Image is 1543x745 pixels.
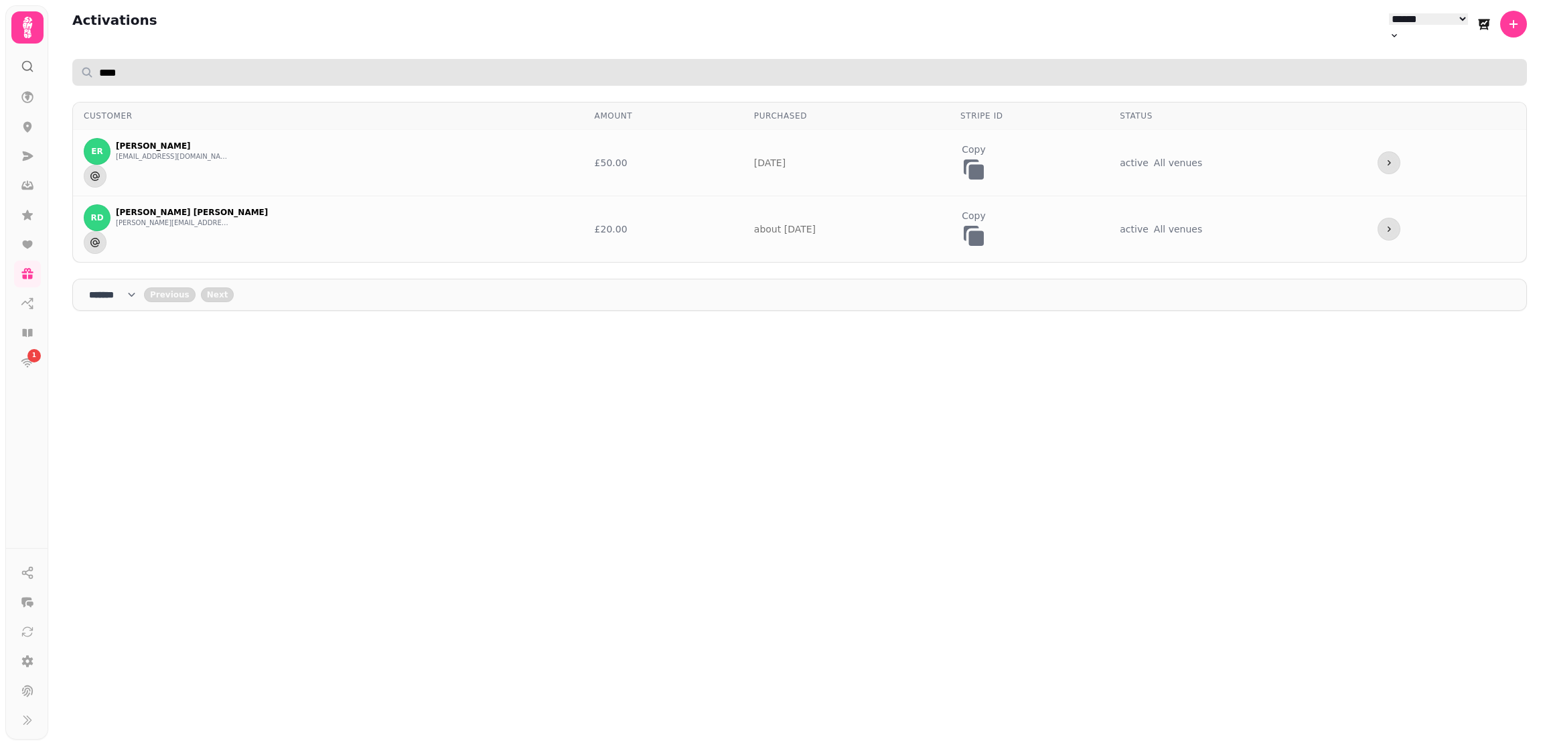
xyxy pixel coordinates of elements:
div: Purchased [754,111,939,121]
button: back [144,287,196,302]
span: All venues [1154,222,1202,236]
a: about [DATE] [754,224,816,234]
div: Stripe ID [960,111,1098,121]
div: £20.00 [595,222,733,236]
button: Send to [84,231,106,254]
div: Customer [84,111,573,121]
span: Previous [150,291,190,299]
button: [EMAIL_ADDRESS][DOMAIN_NAME] [116,151,230,162]
p: [PERSON_NAME] [PERSON_NAME] [116,207,268,218]
button: Send to [84,165,106,188]
button: next [201,287,234,302]
a: 1 [14,349,41,376]
button: more [1378,151,1400,174]
span: RD [90,213,103,222]
div: £50.00 [595,156,733,170]
span: 1 [32,351,36,360]
span: ER [91,147,102,156]
a: [DATE] [754,157,786,168]
button: Copy [960,209,987,249]
span: active [1120,157,1149,168]
nav: Pagination [72,279,1527,311]
button: more [1378,218,1400,241]
span: All venues [1154,156,1202,170]
button: Copy [960,143,987,183]
div: Status [1120,111,1355,121]
span: active [1120,224,1149,234]
div: Amount [595,111,733,121]
button: [PERSON_NAME][EMAIL_ADDRESS][PERSON_NAME][DOMAIN_NAME] [116,218,230,228]
p: [PERSON_NAME] [116,141,230,151]
h2: Activations [72,11,157,43]
span: Next [207,291,228,299]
